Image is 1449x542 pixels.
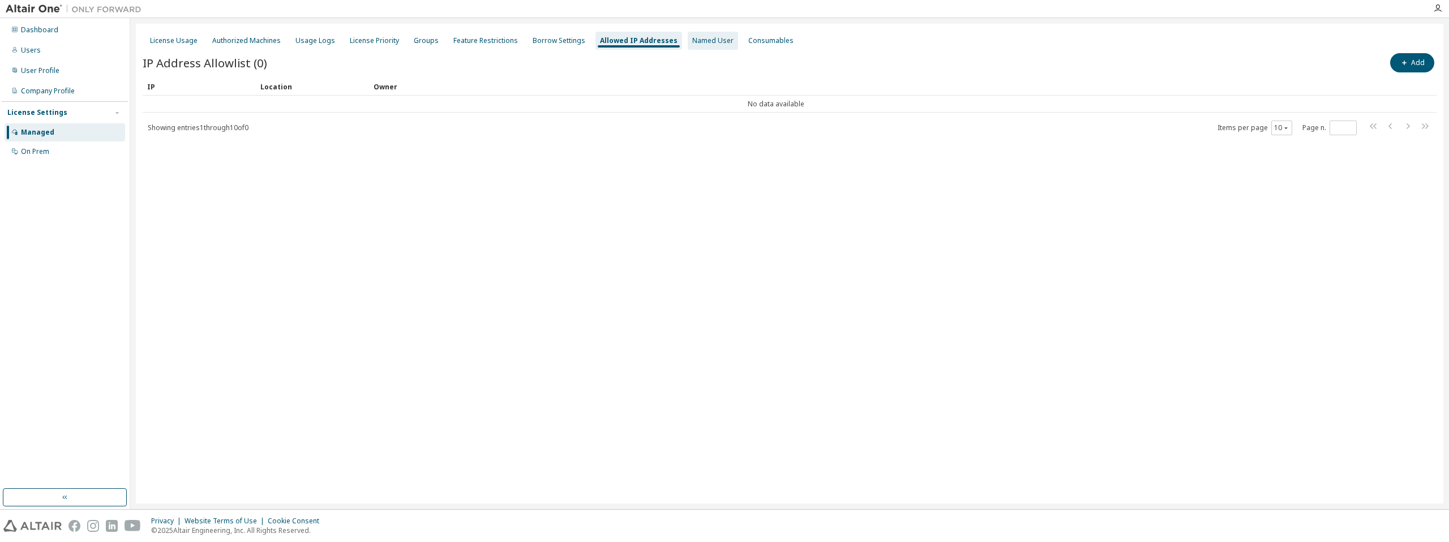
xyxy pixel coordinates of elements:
[1390,53,1434,72] button: Add
[148,123,248,132] span: Showing entries 1 through 10 of 0
[21,147,49,156] div: On Prem
[268,517,326,526] div: Cookie Consent
[295,36,335,45] div: Usage Logs
[21,128,54,137] div: Managed
[7,108,67,117] div: License Settings
[21,46,41,55] div: Users
[453,36,518,45] div: Feature Restrictions
[68,520,80,532] img: facebook.svg
[185,517,268,526] div: Website Terms of Use
[374,78,1405,96] div: Owner
[106,520,118,532] img: linkedin.svg
[21,66,59,75] div: User Profile
[260,78,365,96] div: Location
[748,36,794,45] div: Consumables
[533,36,585,45] div: Borrow Settings
[143,55,267,71] span: IP Address Allowlist (0)
[147,78,251,96] div: IP
[1274,123,1289,132] button: 10
[1302,121,1357,135] span: Page n.
[692,36,734,45] div: Named User
[3,520,62,532] img: altair_logo.svg
[150,36,198,45] div: License Usage
[600,36,678,45] div: Allowed IP Addresses
[151,517,185,526] div: Privacy
[151,526,326,535] p: © 2025 Altair Engineering, Inc. All Rights Reserved.
[21,25,58,35] div: Dashboard
[350,36,399,45] div: License Priority
[87,520,99,532] img: instagram.svg
[6,3,147,15] img: Altair One
[414,36,439,45] div: Groups
[143,96,1409,113] td: No data available
[1217,121,1292,135] span: Items per page
[125,520,141,532] img: youtube.svg
[21,87,75,96] div: Company Profile
[212,36,281,45] div: Authorized Machines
